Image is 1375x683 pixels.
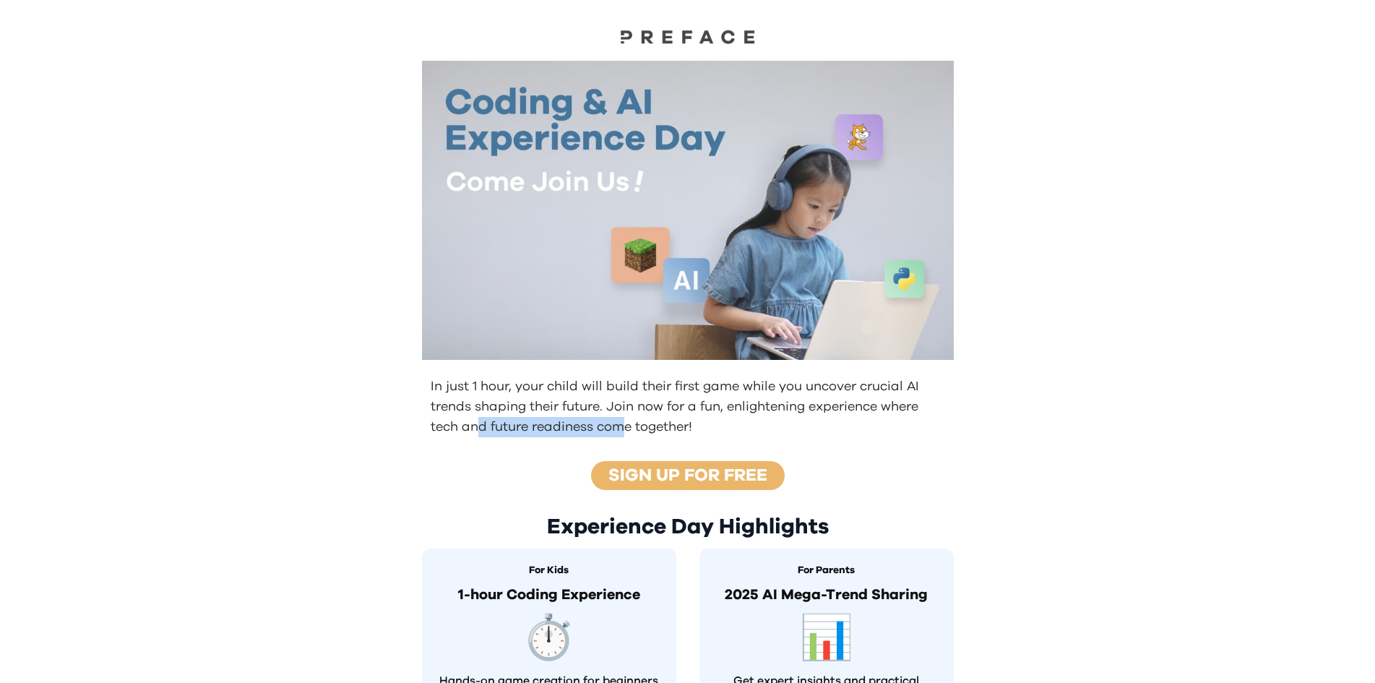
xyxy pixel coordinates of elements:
span: robot [799,617,853,661]
img: Preface Logo [616,29,760,44]
p: 1-hour Coding Experience [436,584,662,606]
p: In just 1 hour, your child will build their first game while you uncover crucial AI trends shapin... [431,377,948,437]
a: Preface Logo [616,29,760,49]
h3: For Kids [436,563,662,578]
span: timer [522,617,576,661]
h2: Experience Day Highlights [422,514,954,540]
p: 2025 AI Mega-Trend Sharing [714,584,939,606]
a: Sign up for free [608,467,767,484]
button: Sign up for free [587,460,789,491]
h3: For Parents [714,563,939,578]
img: Kids learning to code [422,61,954,360]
